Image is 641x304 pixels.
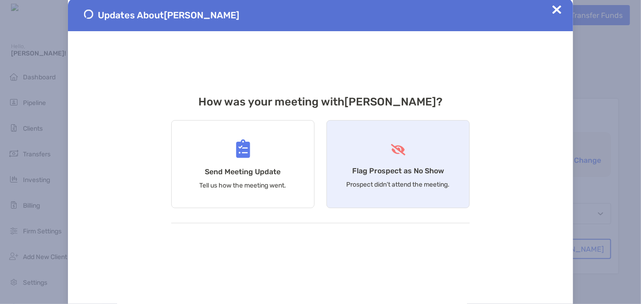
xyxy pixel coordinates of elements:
h4: Send Meeting Update [205,167,281,176]
p: Tell us how the meeting went. [200,182,287,189]
img: Close Updates Zoe [552,5,562,14]
h3: How was your meeting with [PERSON_NAME] ? [171,95,470,108]
p: Prospect didn’t attend the meeting. [347,181,450,188]
img: Flag Prospect as No Show [390,144,407,155]
img: Send Meeting Update [236,139,250,158]
img: Send Meeting Update 1 [84,10,93,19]
h4: Flag Prospect as No Show [352,166,444,175]
span: Updates About [PERSON_NAME] [98,10,239,21]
